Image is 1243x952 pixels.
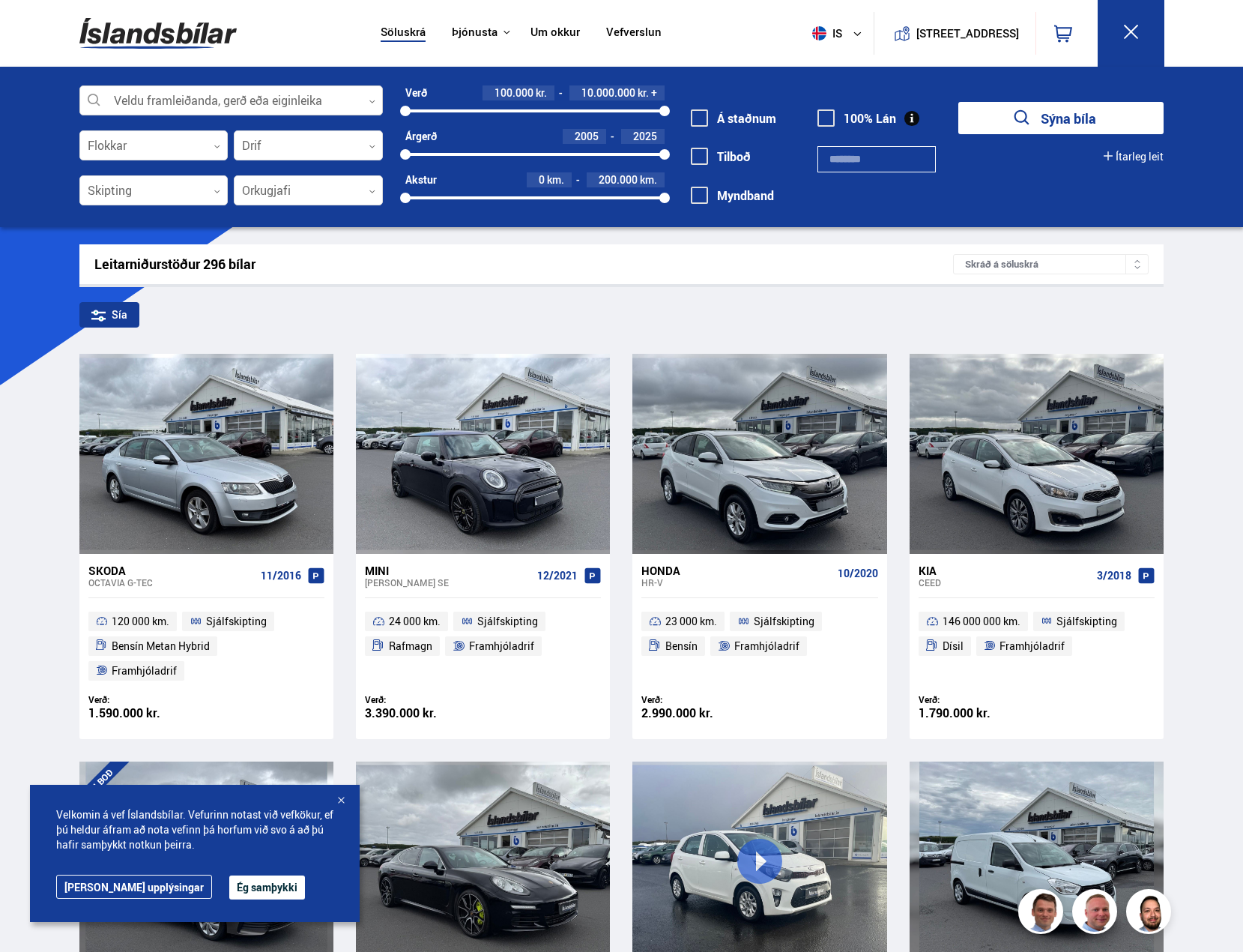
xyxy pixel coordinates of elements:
[536,87,547,99] span: kr.
[1097,570,1131,582] span: 3/2018
[539,172,545,187] span: 0
[495,85,533,100] span: 100.000
[206,612,267,630] span: Sjálfskipting
[365,577,531,588] div: [PERSON_NAME] SE
[469,637,534,655] span: Framhjóladrif
[88,577,255,588] div: Octavia G-TEC
[356,554,610,739] a: Mini [PERSON_NAME] SE 12/2021 24 000 km. Sjálfskipting Rafmagn Framhjóladrif Verð: 3.390.000 kr.
[919,707,1037,720] div: 1.790.000 kr.
[958,102,1164,134] button: Sýna bíla
[812,26,826,40] img: svg+xml;base64,PHN2ZyB4bWxucz0iaHR0cDovL3d3dy53My5vcmcvMjAwMC9zdmciIHdpZHRoPSI1MTIiIGhlaWdodD0iNT...
[88,564,255,577] div: Skoda
[365,564,531,577] div: Mini
[633,129,657,143] span: 2025
[953,254,1149,274] div: Skráð á söluskrá
[606,25,662,41] a: Vefverslun
[229,876,305,900] button: Ég samþykki
[88,707,207,720] div: 1.590.000 kr.
[922,27,1014,40] button: [STREET_ADDRESS]
[1074,891,1119,936] img: siFngHWaQ9KaOqBr.png
[691,150,751,163] label: Tilboð
[651,87,657,99] span: +
[477,612,538,630] span: Sjálfskipting
[806,11,874,55] button: is
[79,302,139,328] div: Sía
[261,570,301,582] span: 11/2016
[12,6,57,51] button: Open LiveChat chat widget
[94,256,954,272] div: Leitarniðurstöður 296 bílar
[112,612,169,630] span: 120 000 km.
[817,112,896,125] label: 100% Lán
[405,174,437,186] div: Akstur
[919,577,1091,588] div: Ceed
[919,564,1091,577] div: Kia
[79,9,237,58] img: G0Ugv5HjCgRt.svg
[641,577,831,588] div: HR-V
[88,694,207,705] div: Verð:
[112,662,177,680] span: Framhjóladrif
[365,707,483,720] div: 3.390.000 kr.
[537,570,578,582] span: 12/2021
[691,189,774,202] label: Myndband
[943,637,964,655] span: Dísil
[999,637,1065,655] span: Framhjóladrif
[754,612,814,630] span: Sjálfskipting
[581,85,635,100] span: 10.000.000
[1104,151,1164,163] button: Ítarleg leit
[691,112,776,125] label: Á staðnum
[632,554,886,739] a: Honda HR-V 10/2020 23 000 km. Sjálfskipting Bensín Framhjóladrif Verð: 2.990.000 kr.
[547,174,564,186] span: km.
[381,25,426,41] a: Söluskrá
[452,25,497,40] button: Þjónusta
[641,694,760,705] div: Verð:
[734,637,799,655] span: Framhjóladrif
[641,564,831,577] div: Honda
[599,172,638,187] span: 200.000
[56,807,333,852] span: Velkomin á vef Íslandsbílar. Vefurinn notast við vefkökur, ef þú heldur áfram að nota vefinn þá h...
[919,694,1037,705] div: Verð:
[882,12,1027,55] a: [STREET_ADDRESS]
[389,637,432,655] span: Rafmagn
[1020,891,1065,936] img: FbJEzSuNWCJXmdc-.webp
[575,129,599,143] span: 2005
[638,87,649,99] span: kr.
[530,25,580,41] a: Um okkur
[665,612,717,630] span: 23 000 km.
[405,130,437,142] div: Árgerð
[1128,891,1173,936] img: nhp88E3Fdnt1Opn2.png
[665,637,698,655] span: Bensín
[641,707,760,720] div: 2.990.000 kr.
[806,26,844,40] span: is
[640,174,657,186] span: km.
[112,637,210,655] span: Bensín Metan Hybrid
[405,87,427,99] div: Verð
[56,875,212,899] a: [PERSON_NAME] upplýsingar
[838,567,878,579] span: 10/2020
[365,694,483,705] div: Verð:
[1056,612,1117,630] span: Sjálfskipting
[389,612,441,630] span: 24 000 km.
[910,554,1164,739] a: Kia Ceed 3/2018 146 000 000 km. Sjálfskipting Dísil Framhjóladrif Verð: 1.790.000 kr.
[79,554,333,739] a: Skoda Octavia G-TEC 11/2016 120 000 km. Sjálfskipting Bensín Metan Hybrid Framhjóladrif Verð: 1.5...
[943,612,1020,630] span: 146 000 000 km.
